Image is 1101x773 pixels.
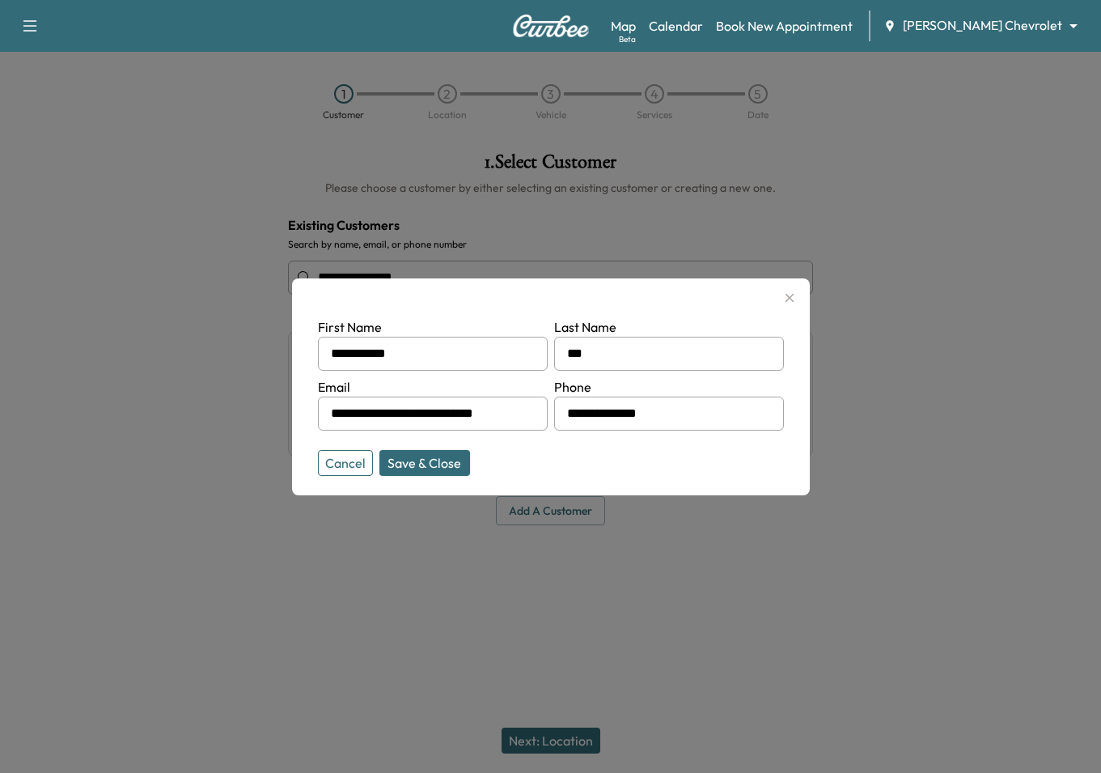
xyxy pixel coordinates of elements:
a: Book New Appointment [716,16,853,36]
label: Phone [554,379,591,395]
label: Last Name [554,319,616,335]
a: Calendar [649,16,703,36]
div: Beta [619,33,636,45]
img: Curbee Logo [512,15,590,37]
label: Email [318,379,350,395]
button: Cancel [318,450,373,476]
span: [PERSON_NAME] Chevrolet [903,16,1062,35]
label: First Name [318,319,382,335]
button: Save & Close [379,450,470,476]
a: MapBeta [611,16,636,36]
